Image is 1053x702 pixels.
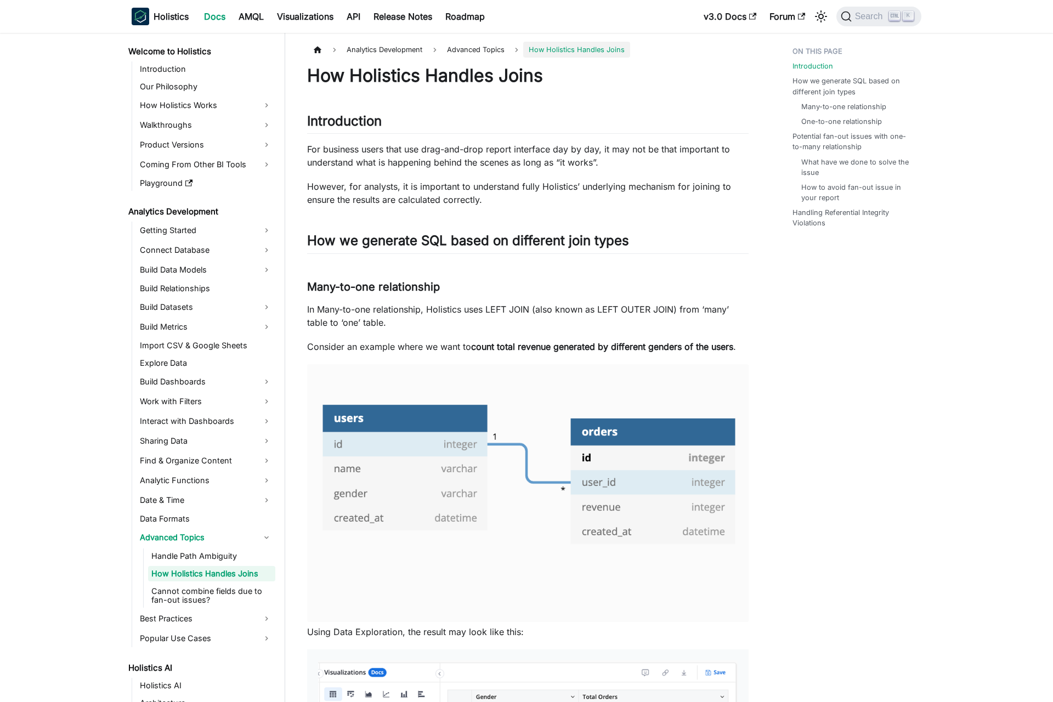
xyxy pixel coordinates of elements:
[441,42,510,58] span: Advanced Topics
[137,281,275,296] a: Build Relationships
[792,76,915,97] a: How we generate SQL based on different join types
[307,233,749,253] h2: How we generate SQL based on different join types
[307,65,749,87] h1: How Holistics Handles Joins
[137,373,275,390] a: Build Dashboards
[137,61,275,77] a: Introduction
[307,280,749,294] h3: Many-to-one relationship
[137,529,275,546] a: Advanced Topics
[148,584,275,608] a: Cannot combine fields due to fan-out issues?
[148,566,275,581] a: How Holistics Handles Joins
[307,42,328,58] a: Home page
[341,42,428,58] span: Analytics Development
[307,143,749,169] p: For business users that use drag-and-drop report interface day by day, it may not be that importa...
[801,182,910,203] a: How to avoid fan-out issue in your report
[137,432,275,450] a: Sharing Data
[197,8,232,25] a: Docs
[801,101,886,112] a: Many-to-one relationship
[154,10,189,23] b: Holistics
[232,8,270,25] a: AMQL
[307,303,749,329] p: In Many-to-one relationship, Holistics uses LEFT JOIN (also known as LEFT OUTER JOIN) from ‘many’...
[137,116,275,134] a: Walkthroughs
[792,61,833,71] a: Introduction
[137,261,275,279] a: Build Data Models
[137,412,275,430] a: Interact with Dashboards
[137,452,275,469] a: Find & Organize Content
[137,491,275,509] a: Date & Time
[471,341,733,352] strong: count total revenue generated by different genders of the users
[367,8,439,25] a: Release Notes
[125,44,275,59] a: Welcome to Holistics
[137,678,275,693] a: Holistics AI
[137,630,275,647] a: Popular Use Cases
[125,204,275,219] a: Analytics Development
[307,625,749,638] p: Using Data Exploration, the result may look like this:
[137,241,275,259] a: Connect Database
[763,8,812,25] a: Forum
[801,157,910,178] a: What have we done to solve the issue
[137,355,275,371] a: Explore Data
[340,8,367,25] a: API
[137,511,275,526] a: Data Formats
[307,113,749,134] h2: Introduction
[307,340,749,353] p: Consider an example where we want to .
[137,610,275,627] a: Best Practices
[792,131,915,152] a: Potential fan-out issues with one-to-many relationship
[307,42,749,58] nav: Breadcrumbs
[137,298,275,316] a: Build Datasets
[137,97,275,114] a: How Holistics Works
[812,8,830,25] button: Switch between dark and light mode (currently light mode)
[121,33,285,702] nav: Docs sidebar
[137,136,275,154] a: Product Versions
[132,8,149,25] img: Holistics
[137,156,275,173] a: Coming From Other BI Tools
[137,338,275,353] a: Import CSV & Google Sheets
[137,175,275,191] a: Playground
[307,180,749,206] p: However, for analysts, it is important to understand fully Holistics’ underlying mechanism for jo...
[137,393,275,410] a: Work with Filters
[697,8,763,25] a: v3.0 Docs
[792,207,915,228] a: Handling Referential Integrity Violations
[523,42,630,58] span: How Holistics Handles Joins
[137,79,275,94] a: Our Philosophy
[852,12,890,21] span: Search
[137,318,275,336] a: Build Metrics
[137,222,275,239] a: Getting Started
[270,8,340,25] a: Visualizations
[137,472,275,489] a: Analytic Functions
[132,8,189,25] a: HolisticsHolistics
[439,8,491,25] a: Roadmap
[836,7,921,26] button: Search (Ctrl+K)
[125,660,275,676] a: Holistics AI
[148,548,275,564] a: Handle Path Ambiguity
[903,11,914,21] kbd: K
[801,116,882,127] a: One-to-one relationship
